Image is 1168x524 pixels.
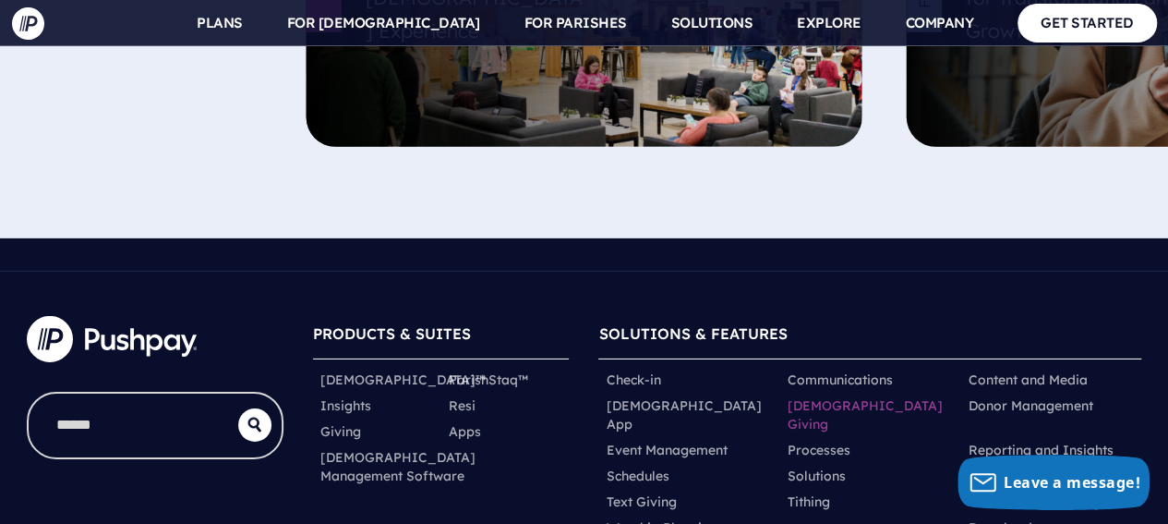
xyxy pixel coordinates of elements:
a: Event Management [606,441,727,459]
button: Leave a message! [957,455,1150,510]
a: Content and Media [968,371,1087,389]
a: [DEMOGRAPHIC_DATA] App [606,396,772,433]
a: ParishStaq™ [448,371,527,389]
a: Donor Management [968,396,1092,415]
a: Insights [320,396,371,415]
a: Reporting and Insights [968,441,1113,459]
h6: SOLUTIONS & FEATURES [598,316,1141,359]
a: Processes [787,441,849,459]
a: [DEMOGRAPHIC_DATA]™ [320,371,486,389]
a: [DEMOGRAPHIC_DATA] Management Software [320,448,476,485]
a: Tithing [787,493,829,511]
h6: PRODUCTS & SUITES [313,316,570,359]
a: GET STARTED [1017,4,1157,42]
span: Leave a message! [1004,472,1140,493]
a: Communications [787,371,892,389]
a: Schedules [606,467,668,485]
a: Solutions [787,467,845,485]
a: [DEMOGRAPHIC_DATA] Giving [787,396,953,433]
a: Check-in [606,371,660,389]
a: Resi [448,396,475,415]
a: Text Giving [606,493,676,511]
a: Giving [320,422,361,441]
a: Apps [448,422,480,441]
